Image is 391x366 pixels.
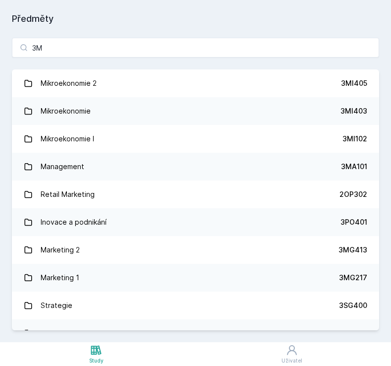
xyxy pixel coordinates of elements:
[342,134,367,144] div: 3MI102
[340,106,367,116] div: 3MI403
[339,273,367,283] div: 3MG217
[41,212,107,232] div: Inovace a podnikání
[341,162,367,172] div: 3MA101
[12,292,379,319] a: Strategie 3SG400
[12,319,379,347] a: Ekonomie 1 3MI101
[41,323,78,343] div: Ekonomie 1
[41,240,80,260] div: Marketing 2
[341,78,367,88] div: 3MI405
[41,73,97,93] div: Mikroekonomie 2
[12,264,379,292] a: Marketing 1 3MG217
[340,217,367,227] div: 3PO401
[339,301,367,310] div: 3SG400
[192,342,391,366] a: Uživatel
[41,296,72,315] div: Strategie
[338,245,367,255] div: 3MG413
[41,101,91,121] div: Mikroekonomie
[12,181,379,208] a: Retail Marketing 2OP302
[344,328,367,338] div: 3MI101
[12,236,379,264] a: Marketing 2 3MG413
[41,129,94,149] div: Mikroekonomie I
[339,189,367,199] div: 2OP302
[12,12,379,26] h1: Předměty
[12,97,379,125] a: Mikroekonomie 3MI403
[12,125,379,153] a: Mikroekonomie I 3MI102
[89,357,104,365] div: Study
[41,184,95,204] div: Retail Marketing
[281,357,302,365] div: Uživatel
[41,157,84,177] div: Management
[12,208,379,236] a: Inovace a podnikání 3PO401
[12,69,379,97] a: Mikroekonomie 2 3MI405
[41,268,79,288] div: Marketing 1
[12,153,379,181] a: Management 3MA101
[12,38,379,58] input: Název nebo ident předmětu…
